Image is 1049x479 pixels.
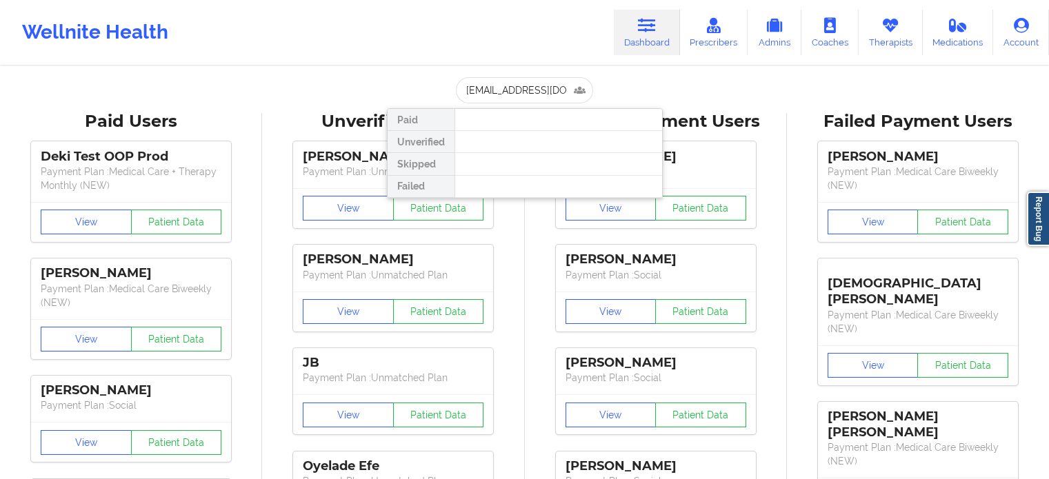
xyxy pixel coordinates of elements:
[566,402,657,427] button: View
[41,383,221,398] div: [PERSON_NAME]
[393,299,484,324] button: Patient Data
[917,210,1008,234] button: Patient Data
[388,153,454,175] div: Skipped
[303,355,483,371] div: JB
[797,111,1039,132] div: Failed Payment Users
[828,165,1008,192] p: Payment Plan : Medical Care Biweekly (NEW)
[828,149,1008,165] div: [PERSON_NAME]
[566,458,746,474] div: [PERSON_NAME]
[655,299,746,324] button: Patient Data
[131,327,222,351] button: Patient Data
[393,196,484,221] button: Patient Data
[41,430,132,455] button: View
[41,282,221,309] p: Payment Plan : Medical Care Biweekly (NEW)
[41,165,221,192] p: Payment Plan : Medical Care + Therapy Monthly (NEW)
[748,10,801,55] a: Admins
[303,458,483,474] div: Oyelade Efe
[566,196,657,221] button: View
[131,430,222,455] button: Patient Data
[303,299,394,324] button: View
[993,10,1049,55] a: Account
[828,409,1008,440] div: [PERSON_NAME] [PERSON_NAME]
[828,210,919,234] button: View
[859,10,923,55] a: Therapists
[41,149,221,165] div: Deki Test OOP Prod
[10,111,252,132] div: Paid Users
[303,268,483,282] p: Payment Plan : Unmatched Plan
[655,402,746,427] button: Patient Data
[828,308,1008,336] p: Payment Plan : Medical Care Biweekly (NEW)
[131,210,222,234] button: Patient Data
[614,10,680,55] a: Dashboard
[923,10,994,55] a: Medications
[566,355,746,371] div: [PERSON_NAME]
[303,165,483,179] p: Payment Plan : Unmatched Plan
[828,353,919,378] button: View
[566,371,746,385] p: Payment Plan : Social
[388,176,454,198] div: Failed
[388,131,454,153] div: Unverified
[272,111,514,132] div: Unverified Users
[41,265,221,281] div: [PERSON_NAME]
[388,109,454,131] div: Paid
[41,210,132,234] button: View
[828,265,1008,307] div: [DEMOGRAPHIC_DATA][PERSON_NAME]
[917,353,1008,378] button: Patient Data
[303,149,483,165] div: [PERSON_NAME]
[801,10,859,55] a: Coaches
[41,327,132,351] button: View
[303,196,394,221] button: View
[303,252,483,267] div: [PERSON_NAME]
[1027,192,1049,246] a: Report Bug
[566,252,746,267] div: [PERSON_NAME]
[303,371,483,385] p: Payment Plan : Unmatched Plan
[655,196,746,221] button: Patient Data
[41,398,221,412] p: Payment Plan : Social
[303,402,394,427] button: View
[566,268,746,282] p: Payment Plan : Social
[566,299,657,324] button: View
[393,402,484,427] button: Patient Data
[680,10,748,55] a: Prescribers
[828,440,1008,468] p: Payment Plan : Medical Care Biweekly (NEW)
